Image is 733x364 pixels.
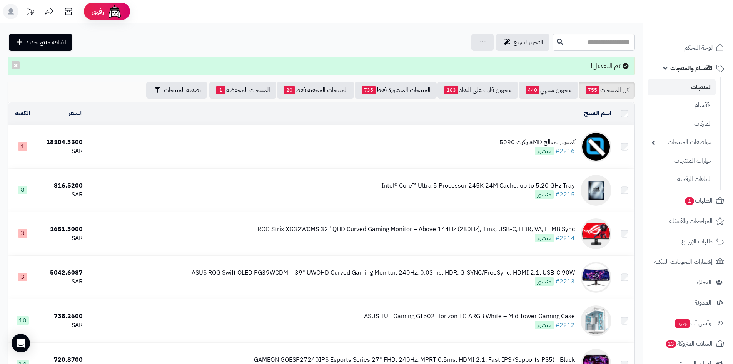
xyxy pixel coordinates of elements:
span: جديد [675,319,690,328]
div: SAR [41,190,83,199]
span: طلبات الإرجاع [681,236,713,247]
div: 738.2600 [41,312,83,321]
span: 183 [444,86,458,94]
a: طلبات الإرجاع [648,232,728,251]
a: #2216 [555,146,575,156]
span: 13 [666,340,676,348]
span: منشور [535,234,554,242]
div: ROG Strix XG32WCMS 32" QHD Curved Gaming Monitor – Above 144Hz (280Hz), 1ms, USB-C, HDR, VA, ELMB... [257,225,575,234]
div: 1651.3000 [41,225,83,234]
a: المنتجات [648,79,716,95]
img: كمبيوتر بمعالج aMD وكرت 5090 [581,131,611,162]
a: الطلبات1 [648,191,728,210]
a: السعر [68,109,83,118]
div: ASUS TUF Gaming GT502 Horizon TG ARGB White – Mid Tower Gaming Case [364,312,575,321]
div: 816.5200 [41,181,83,190]
span: 755 [586,86,599,94]
span: منشور [535,147,554,155]
a: #2214 [555,233,575,243]
a: المراجعات والأسئلة [648,212,728,230]
span: وآتس آب [675,318,711,329]
a: مخزون منتهي440 [519,82,578,99]
a: السلات المتروكة13 [648,334,728,353]
span: 3 [18,273,27,281]
button: × [12,61,20,69]
a: العملاء [648,273,728,292]
a: كل المنتجات755 [579,82,635,99]
div: كمبيوتر بمعالج aMD وكرت 5090 [499,138,575,147]
div: SAR [41,321,83,330]
span: الطلبات [684,195,713,206]
a: التحرير لسريع [496,34,549,51]
a: اسم المنتج [584,109,611,118]
a: الأقسام [648,97,716,114]
a: لوحة التحكم [648,39,728,57]
div: SAR [41,147,83,156]
span: 1 [685,197,694,205]
span: منشور [535,321,554,329]
a: تحديثات المنصة [20,4,40,21]
span: 1 [216,86,225,94]
span: رفيق [92,7,104,16]
img: ROG Strix XG32WCMS 32" QHD Curved Gaming Monitor – Above 144Hz (280Hz), 1ms, USB-C, HDR, VA, ELMB... [581,218,611,249]
div: SAR [41,277,83,286]
img: Intel® Core™ Ultra 5 Processor 245K 24M Cache, up to 5.20 GHz Tray [581,175,611,206]
a: اضافة منتج جديد [9,34,72,51]
a: مواصفات المنتجات [648,134,716,151]
a: وآتس آبجديد [648,314,728,332]
a: #2212 [555,320,575,330]
span: 440 [526,86,539,94]
span: 735 [362,86,376,94]
img: ASUS ROG Swift OLED PG39WCDM – 39" UWQHD Curved Gaming Monitor, 240Hz, 0.03ms, HDR, G-SYNC/FreeSy... [581,262,611,293]
a: خيارات المنتجات [648,153,716,169]
span: لوحة التحكم [684,42,713,53]
a: المنتجات المخفضة1 [209,82,276,99]
a: إشعارات التحويلات البنكية [648,253,728,271]
span: 3 [18,229,27,238]
a: المدونة [648,294,728,312]
span: الأقسام والمنتجات [670,63,713,74]
span: منشور [535,190,554,199]
span: المراجعات والأسئلة [669,216,713,226]
a: الماركات [648,116,716,132]
a: #2213 [555,277,575,286]
span: التحرير لسريع [514,38,543,47]
img: ai-face.png [107,4,122,19]
div: 5042.6087 [41,268,83,277]
div: SAR [41,234,83,243]
div: تم التعديل! [8,57,635,75]
div: ASUS ROG Swift OLED PG39WCDM – 39" UWQHD Curved Gaming Monitor, 240Hz, 0.03ms, HDR, G-SYNC/FreeSy... [192,268,575,277]
span: السلات المتروكة [665,338,713,349]
a: المنتجات المخفية فقط20 [277,82,354,99]
img: logo-2.png [681,21,726,37]
img: ASUS TUF Gaming GT502 Horizon TG ARGB White – Mid Tower Gaming Case [581,305,611,336]
div: Intel® Core™ Ultra 5 Processor 245K 24M Cache, up to 5.20 GHz Tray [381,181,575,190]
span: منشور [535,277,554,286]
a: #2215 [555,190,575,199]
span: المدونة [695,297,711,308]
span: 8 [18,186,27,194]
a: المنتجات المنشورة فقط735 [355,82,437,99]
span: العملاء [696,277,711,288]
span: تصفية المنتجات [164,86,201,95]
div: Open Intercom Messenger [12,334,30,352]
a: مخزون قارب على النفاذ183 [437,82,518,99]
span: 1 [18,142,27,151]
span: إشعارات التحويلات البنكية [654,257,713,267]
a: الكمية [15,109,30,118]
span: 20 [284,86,295,94]
a: الملفات الرقمية [648,171,716,188]
span: 10 [17,316,29,325]
button: تصفية المنتجات [146,82,207,99]
div: 18104.3500 [41,138,83,147]
span: اضافة منتج جديد [26,38,66,47]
